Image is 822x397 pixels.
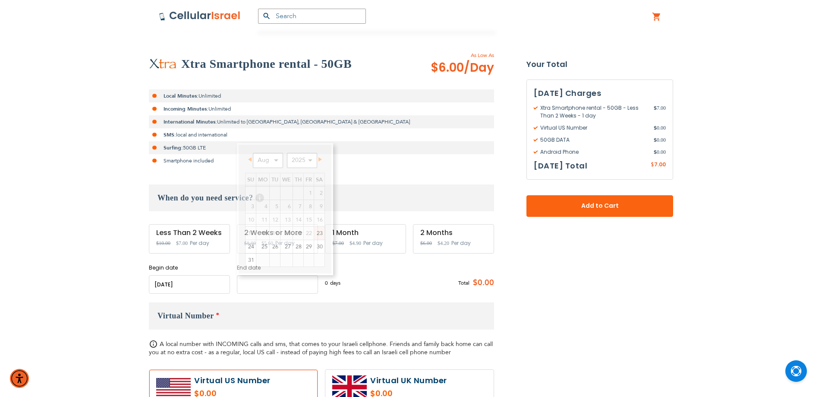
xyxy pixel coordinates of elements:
[534,104,654,120] span: Xtra Smartphone rental - 50GB - Less Than 2 Weeks - 1 day
[464,59,494,76] span: /Day
[654,148,666,156] span: 0.00
[438,240,449,246] span: $4.20
[280,240,293,253] a: 27
[363,239,383,247] span: Per day
[280,226,293,240] td: minimum 5 days rental Or minimum 4 months on Long term plans
[534,148,654,156] span: Android Phone
[654,124,657,132] span: $
[654,161,666,168] span: 7.00
[350,240,361,246] span: $4.90
[164,92,198,99] strong: Local Minutes:
[149,264,230,272] label: Begin date
[330,279,340,287] span: days
[149,141,494,154] li: 50GB LTE
[420,229,487,237] div: 2 Months
[304,227,314,240] span: 22
[237,275,318,294] input: MM/DD/YYYY
[304,226,314,240] td: minimum 5 days rental Or minimum 4 months on Long term plans
[332,240,344,246] span: $7.00
[256,226,270,240] td: minimum 5 days rental Or minimum 4 months on Long term plans
[159,11,241,21] img: Cellular Israel Logo
[654,136,666,144] span: 0.00
[246,154,257,165] a: Prev
[246,240,256,253] a: 24
[526,195,673,217] button: Add to Cart
[253,153,283,168] select: Select month
[156,240,170,246] span: $10.00
[246,254,256,267] a: 31
[293,227,303,240] span: 21
[469,276,494,289] span: $0.00
[313,154,324,165] a: Next
[164,118,217,125] strong: International Minutes:
[156,229,223,237] div: Less Than 2 Weeks
[246,227,256,240] span: 17
[270,240,280,253] a: 26
[246,226,256,240] td: minimum 5 days rental Or minimum 4 months on Long term plans
[654,104,657,112] span: $
[248,157,252,162] span: Prev
[534,124,654,132] span: Virtual US Number
[149,128,494,141] li: local and international
[325,279,330,287] span: 0
[314,240,324,253] a: 30
[149,102,494,115] li: Unlimited
[149,89,494,102] li: Unlimited
[280,227,293,240] span: 20
[190,239,209,247] span: Per day
[164,105,208,112] strong: Incoming Minutes:
[149,115,494,128] li: Unlimited to [GEOGRAPHIC_DATA], [GEOGRAPHIC_DATA] & [GEOGRAPHIC_DATA]
[314,227,324,240] a: 23
[149,154,494,167] li: Smartphone included
[431,59,494,76] span: $6.00
[458,279,469,287] span: Total
[270,226,280,240] td: minimum 5 days rental Or minimum 4 months on Long term plans
[304,240,314,253] a: 29
[534,87,666,100] h3: [DATE] Charges
[164,131,176,138] strong: SMS:
[149,340,493,356] span: A local number with INCOMING calls and sms, that comes to your Israeli cellphone. Friends and fam...
[526,58,673,71] strong: Your Total
[256,240,269,253] a: 25
[293,226,304,240] td: minimum 5 days rental Or minimum 4 months on Long term plans
[654,148,657,156] span: $
[149,58,177,70] img: Xtra Smartphone rental - 50GB
[287,153,317,168] select: Select year
[654,136,657,144] span: $
[534,136,654,144] span: 50GB DATA
[256,227,269,240] span: 18
[407,51,494,59] span: As Low As
[451,239,471,247] span: Per day
[651,161,654,169] span: $
[10,369,29,388] div: Accessibility Menu
[293,240,303,253] a: 28
[654,104,666,120] span: 7.00
[164,144,183,151] strong: Surfing:
[149,184,494,211] h3: When do you need service?
[555,201,645,210] span: Add to Cart
[176,240,188,246] span: $7.00
[270,227,280,240] span: 19
[420,240,432,246] span: $6.00
[181,55,352,73] h2: Xtra Smartphone rental - 50GB
[654,124,666,132] span: 0.00
[332,229,399,237] div: 1 Month
[318,157,322,162] span: Next
[149,275,230,294] input: MM/DD/YYYY
[534,159,587,172] h3: [DATE] Total
[157,311,214,320] span: Virtual Number
[258,9,366,24] input: Search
